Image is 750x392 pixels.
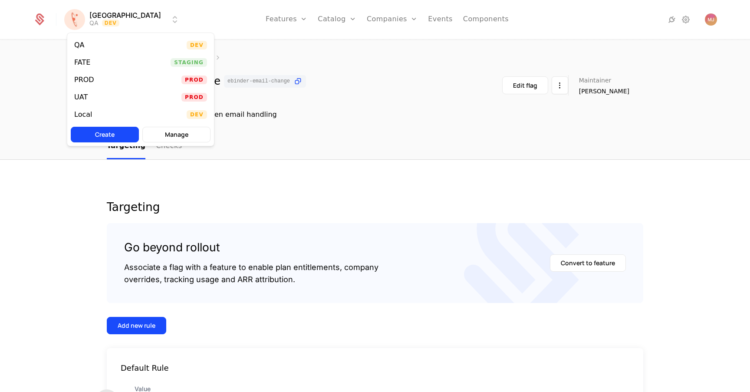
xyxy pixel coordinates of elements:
[181,93,207,102] span: Prod
[67,33,214,146] div: Select environment
[142,127,211,142] button: Manage
[187,110,207,119] span: Dev
[74,111,92,118] div: Local
[187,41,207,49] span: Dev
[74,42,85,49] div: QA
[71,127,139,142] button: Create
[74,59,90,66] div: FATE
[74,94,88,101] div: UAT
[181,76,207,84] span: Prod
[171,58,207,67] span: Staging
[74,76,94,83] div: PROD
